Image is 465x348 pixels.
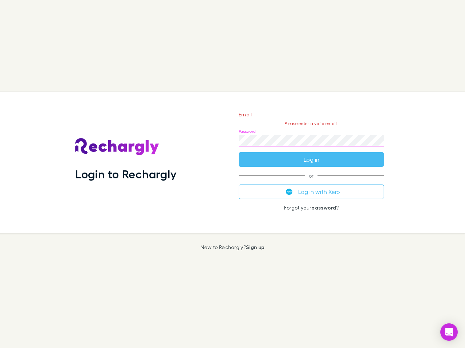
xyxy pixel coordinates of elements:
[239,129,256,134] label: Password
[239,152,384,167] button: Log in
[75,138,159,156] img: Rechargly's Logo
[201,244,265,250] p: New to Rechargly?
[311,204,336,211] a: password
[75,167,177,181] h1: Login to Rechargly
[440,323,458,341] div: Open Intercom Messenger
[239,121,384,126] p: Please enter a valid email.
[239,205,384,211] p: Forgot your ?
[246,244,264,250] a: Sign up
[286,188,292,195] img: Xero's logo
[239,185,384,199] button: Log in with Xero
